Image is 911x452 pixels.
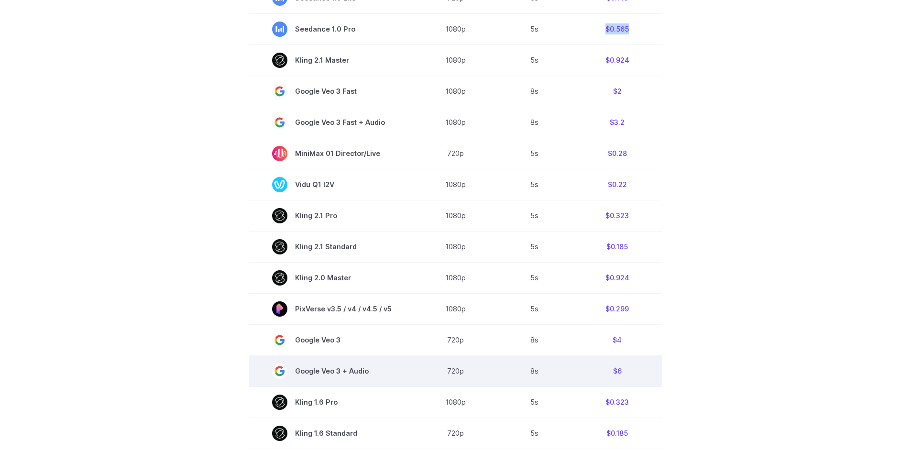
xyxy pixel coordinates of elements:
[415,169,497,200] td: 1080p
[272,239,392,254] span: Kling 2.1 Standard
[272,332,392,348] span: Google Veo 3
[572,293,662,324] td: $0.299
[415,138,497,169] td: 720p
[272,270,392,286] span: Kling 2.0 Master
[572,324,662,355] td: $4
[572,76,662,107] td: $2
[497,262,572,293] td: 5s
[415,13,497,44] td: 1080p
[572,355,662,386] td: $6
[272,146,392,161] span: MiniMax 01 Director/Live
[497,200,572,231] td: 5s
[572,262,662,293] td: $0.924
[497,324,572,355] td: 8s
[497,107,572,138] td: 8s
[572,169,662,200] td: $0.22
[497,13,572,44] td: 5s
[497,44,572,76] td: 5s
[272,177,392,192] span: Vidu Q1 I2V
[497,355,572,386] td: 8s
[572,13,662,44] td: $0.565
[497,138,572,169] td: 5s
[272,426,392,441] span: Kling 1.6 Standard
[272,84,392,99] span: Google Veo 3 Fast
[497,76,572,107] td: 8s
[572,386,662,418] td: $0.323
[572,231,662,262] td: $0.185
[415,386,497,418] td: 1080p
[272,53,392,68] span: Kling 2.1 Master
[497,418,572,449] td: 5s
[497,386,572,418] td: 5s
[415,418,497,449] td: 720p
[415,107,497,138] td: 1080p
[497,231,572,262] td: 5s
[415,231,497,262] td: 1080p
[272,22,392,37] span: Seedance 1.0 Pro
[415,44,497,76] td: 1080p
[572,44,662,76] td: $0.924
[272,364,392,379] span: Google Veo 3 + Audio
[415,200,497,231] td: 1080p
[415,355,497,386] td: 720p
[272,395,392,410] span: Kling 1.6 Pro
[572,138,662,169] td: $0.28
[572,418,662,449] td: $0.185
[572,200,662,231] td: $0.323
[572,107,662,138] td: $3.2
[272,208,392,223] span: Kling 2.1 Pro
[415,262,497,293] td: 1080p
[415,324,497,355] td: 720p
[272,301,392,317] span: PixVerse v3.5 / v4 / v4.5 / v5
[272,115,392,130] span: Google Veo 3 Fast + Audio
[497,293,572,324] td: 5s
[415,76,497,107] td: 1080p
[497,169,572,200] td: 5s
[415,293,497,324] td: 1080p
